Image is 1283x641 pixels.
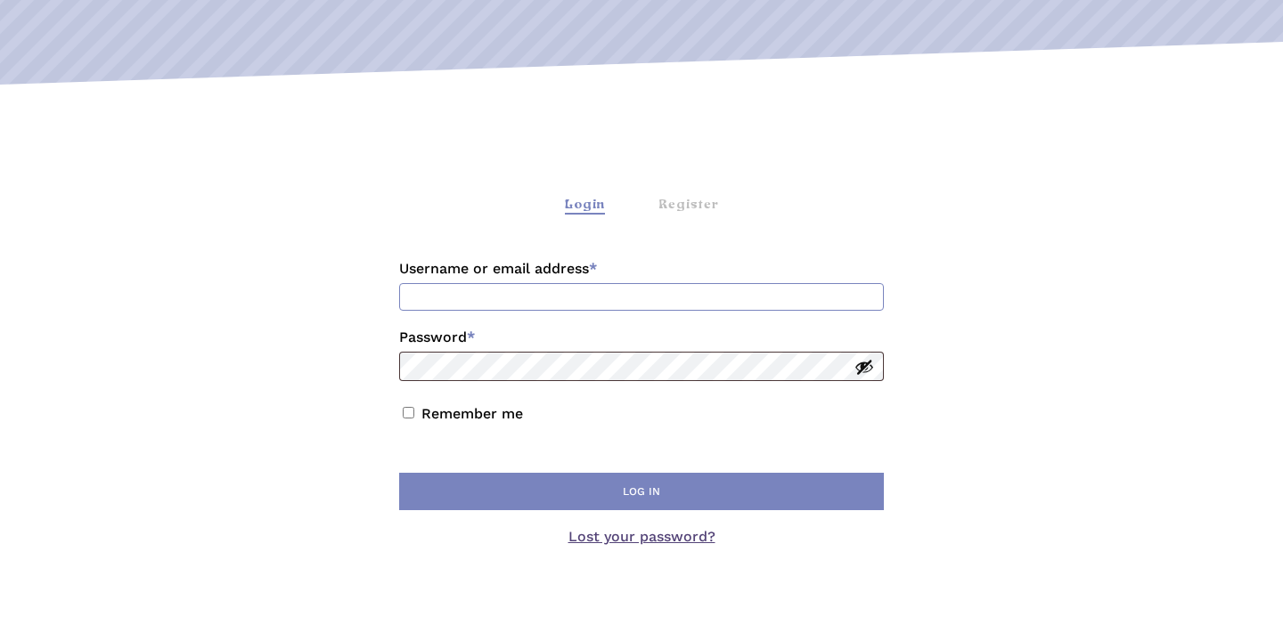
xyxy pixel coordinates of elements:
[421,405,523,422] label: Remember me
[399,323,884,352] label: Password
[854,357,874,377] button: Show password
[565,196,605,215] div: Login
[399,473,884,510] button: Log in
[658,196,719,215] div: Register
[399,255,884,283] label: Username or email address
[568,528,715,545] a: Lost your password?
